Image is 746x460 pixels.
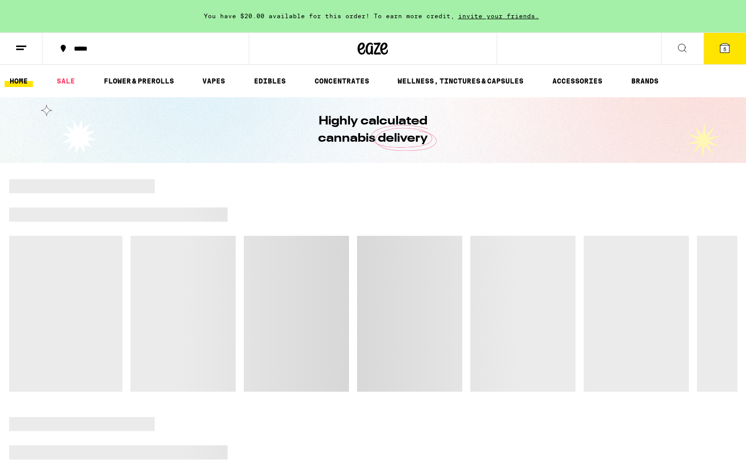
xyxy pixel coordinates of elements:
[704,33,746,64] button: 5
[392,75,529,87] a: WELLNESS, TINCTURES & CAPSULES
[626,75,664,87] a: BRANDS
[290,113,457,147] h1: Highly calculated cannabis delivery
[5,75,33,87] a: HOME
[99,75,179,87] a: FLOWER & PREROLLS
[52,75,80,87] a: SALE
[197,75,230,87] a: VAPES
[204,13,455,19] span: You have $20.00 available for this order! To earn more credit,
[455,13,543,19] span: invite your friends.
[547,75,607,87] a: ACCESSORIES
[310,75,374,87] a: CONCENTRATES
[249,75,291,87] a: EDIBLES
[723,46,726,52] span: 5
